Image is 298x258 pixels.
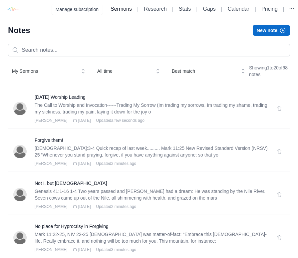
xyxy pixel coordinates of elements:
button: All time [93,65,164,77]
iframe: Drift Widget Chat Controller [265,225,290,250]
li: | [218,5,225,13]
span: [PERSON_NAME] [35,161,68,166]
img: Tyrone Nelson [13,231,27,244]
span: [DATE] [78,204,91,209]
span: [DATE] [78,247,91,252]
p: The Call to Worship and Invocation------Trading My Sorrow (Im trading my sorrows, Im trading my s... [35,102,269,115]
li: | [280,5,287,13]
button: Manage subscription [52,4,103,15]
button: My Sermons [8,65,89,77]
a: Forgive them! [35,137,269,144]
p: Genesis 41:1-16 1-4 Two years passed and [PERSON_NAME] had a dream: He was standing by the Nile R... [35,188,269,201]
a: No place for Hyprocrisy in Forgiving [35,223,269,230]
a: Stats [179,6,191,12]
a: Not I, but [DEMOGRAPHIC_DATA] [35,180,269,187]
div: Showing 1 to 20 of 68 notes [249,62,290,80]
span: [PERSON_NAME] [35,204,68,209]
a: Sermons [111,6,132,12]
li: | [169,5,176,13]
span: Updated 2 minutes ago [96,161,136,166]
span: Best match [172,68,236,74]
span: Updated 2 minutes ago [96,204,136,209]
p: Mark 11:22-25, NIV 22-25 [DEMOGRAPHIC_DATA] was matter-of-fact: “Embrace this [DEMOGRAPHIC_DATA]-... [35,231,269,244]
img: Tyrone Nelson [13,145,27,158]
span: [DATE] [78,118,91,123]
span: All time [97,68,150,74]
span: My Sermons [12,68,76,74]
button: New note [253,25,290,36]
img: Tyrone Nelson [13,188,27,201]
button: Best match [168,65,249,77]
span: Updated a few seconds ago [96,118,144,123]
a: Calendar [228,6,249,12]
a: Research [144,6,166,12]
a: [DATE] Worship Leading [35,94,269,100]
span: [PERSON_NAME] [35,247,68,252]
input: Search notes... [8,44,290,56]
span: Updated 3 minutes ago [96,247,136,252]
a: Pricing [261,6,278,12]
li: | [135,5,141,13]
li: | [193,5,200,13]
span: [PERSON_NAME] [35,118,68,123]
li: | [252,5,259,13]
a: Gaps [203,6,215,12]
img: logo [5,2,20,17]
p: [DEMOGRAPHIC_DATA]:3-4 Quick recap of last week.......... Mark 11:25 New Revised Standard Version... [35,145,269,158]
h1: Notes [8,25,30,36]
span: [DATE] [78,161,91,166]
img: Tyrone Nelson [13,102,27,115]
